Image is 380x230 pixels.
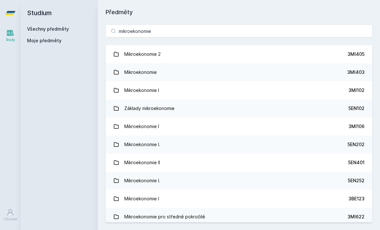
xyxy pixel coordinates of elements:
div: Mikroekonomie I. [124,138,160,151]
div: 3MI405 [347,51,365,57]
div: Study [6,37,15,42]
a: Mikroekonomie pro středně pokročilé 3MI622 [106,208,372,226]
div: Mikroekonomie pro středně pokročilé [124,210,205,223]
div: 5EN102 [348,105,365,112]
div: 3BE123 [348,195,365,202]
a: Mikroekonomie I. 5EN252 [106,172,372,190]
input: Název nebo ident předmětu… [106,25,372,37]
div: 3MI622 [347,214,365,220]
div: Mikroekonomie [124,66,157,79]
a: Mikroekonomie II 5EN401 [106,154,372,172]
h1: Předměty [106,8,372,17]
div: 5EN401 [348,159,365,166]
div: 3MI403 [347,69,365,75]
a: Study [1,26,19,45]
div: Mikroekonomie I. [124,174,160,187]
div: Uživatel [4,217,17,222]
a: Mikroekonomie I 3MI102 [106,81,372,99]
div: Mikroekonomie II [124,156,160,169]
a: Všechny předměty [27,26,69,32]
div: 3MI102 [348,87,365,94]
div: 5EN252 [348,177,365,184]
a: Mikroekonomie I 3MI106 [106,117,372,135]
span: Moje předměty [27,37,62,44]
a: Mikroekonomie I. 5EN202 [106,135,372,154]
div: Základy mikroekonomie [124,102,175,115]
div: Mikroekonomie 2 [124,48,161,61]
div: 3MI106 [348,123,365,130]
a: Uživatel [1,205,19,225]
div: Mikroekonomie I [124,120,159,133]
a: Základy mikroekonomie 5EN102 [106,99,372,117]
div: 5EN202 [347,141,365,148]
a: Mikroekonomie I 3BE123 [106,190,372,208]
div: Mikroekonomie I [124,192,159,205]
a: Mikroekonomie 3MI403 [106,63,372,81]
div: Mikroekonomie I [124,84,159,97]
a: Mikroekonomie 2 3MI405 [106,45,372,63]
